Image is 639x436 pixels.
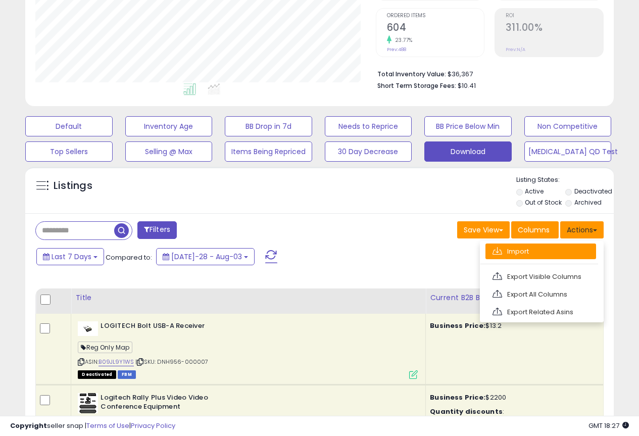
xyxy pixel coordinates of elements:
button: Non Competitive [524,116,612,136]
a: Export All Columns [485,286,596,302]
button: BB Drop in 7d [225,116,312,136]
h2: 311.00% [506,22,603,35]
span: ROI [506,13,603,19]
h5: Listings [54,179,92,193]
li: $36,367 [377,67,596,79]
label: Deactivated [574,187,612,196]
button: Columns [511,221,559,238]
p: Listing States: [516,175,614,185]
div: $13.2 [430,321,596,330]
button: Inventory Age [125,116,213,136]
a: Terms of Use [86,421,129,430]
button: Items Being Repriced [225,141,312,162]
b: Total Inventory Value: [377,70,446,78]
button: Default [25,116,113,136]
a: Import [485,244,596,259]
span: Ordered Items [387,13,484,19]
div: $2200 [430,393,596,402]
img: 418nExcUNtL._SL40_.jpg [78,393,98,413]
div: seller snap | | [10,421,175,431]
button: Selling @ Max [125,141,213,162]
button: 30 Day Decrease [325,141,412,162]
span: All listings that are unavailable for purchase on Amazon for any reason other than out-of-stock [78,370,116,379]
a: Export Related Asins [485,304,596,320]
a: Privacy Policy [131,421,175,430]
button: Needs to Reprice [325,116,412,136]
button: BB Price Below Min [424,116,512,136]
div: Current B2B Buybox Price [430,293,599,303]
button: Save View [457,221,510,238]
label: Active [525,187,544,196]
small: Prev: N/A [506,46,525,53]
h2: 604 [387,22,484,35]
button: [DATE]-28 - Aug-03 [156,248,255,265]
label: Out of Stock [525,198,562,207]
small: Prev: 488 [387,46,406,53]
span: $10.41 [458,81,476,90]
span: Columns [518,225,550,235]
span: [DATE]-28 - Aug-03 [171,252,242,262]
span: Compared to: [106,253,152,262]
div: ASIN: [78,321,418,378]
button: Filters [137,221,177,239]
button: Top Sellers [25,141,113,162]
span: | SKU: DNH956-000007 [135,358,208,366]
button: Actions [560,221,604,238]
a: Export Visible Columns [485,269,596,284]
label: Archived [574,198,602,207]
span: Reg Only Map [78,342,132,353]
strong: Copyright [10,421,47,430]
div: Title [75,293,421,303]
a: B09JL9Y1WS [99,358,134,366]
button: Download [424,141,512,162]
button: [MEDICAL_DATA] QD Test [524,141,612,162]
small: 23.77% [391,36,413,44]
b: Logitech Rally Plus Video Video Conference Equipment [101,393,223,414]
span: FBM [118,370,136,379]
img: 21NTDPHX7TL._SL40_.jpg [78,321,98,336]
span: 2025-08-11 18:27 GMT [588,421,629,430]
b: Short Term Storage Fees: [377,81,456,90]
b: Business Price: [430,321,485,330]
button: Last 7 Days [36,248,104,265]
b: Business Price: [430,393,485,402]
b: LOGITECH Bolt USB-A Receiver [101,321,223,333]
span: Last 7 Days [52,252,91,262]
